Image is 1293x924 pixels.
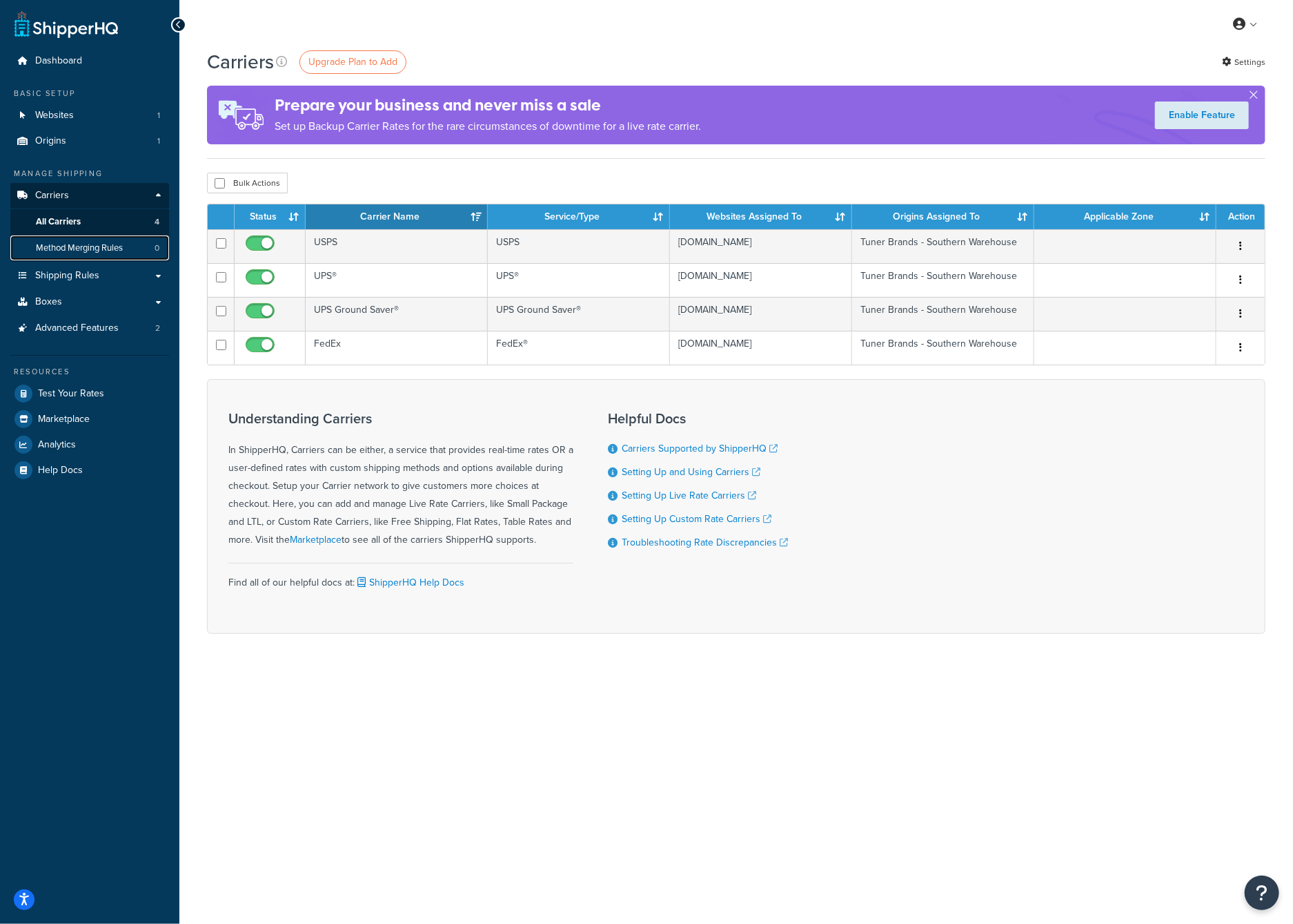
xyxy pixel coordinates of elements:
h1: Carriers [207,48,274,75]
span: 2 [155,323,160,334]
th: Origins Assigned To: activate to sort column ascending [852,204,1034,229]
li: Websites [10,103,169,128]
a: Enable Feature [1155,102,1249,129]
span: Analytics [38,439,76,451]
td: Tuner Brands - Southern Warehouse [852,263,1034,297]
li: Origins [10,128,169,154]
td: Tuner Brands - Southern Warehouse [852,297,1034,331]
span: 4 [155,216,159,228]
td: UPS® [306,263,488,297]
th: Applicable Zone: activate to sort column ascending [1034,204,1216,229]
td: UPS Ground Saver® [306,297,488,331]
span: Method Merging Rules [36,242,123,254]
td: UPS® [488,263,670,297]
a: Settings [1222,52,1265,72]
a: Method Merging Rules 0 [10,235,169,261]
img: ad-rules-rateshop-fe6ec290ccb7230408bd80ed9643f0289d75e0ffd9eb532fc0e269fcd187b520.png [207,86,275,144]
td: [DOMAIN_NAME] [670,229,852,263]
td: Tuner Brands - Southern Warehouse [852,229,1034,263]
div: Find all of our helpful docs at: [228,563,573,592]
a: ShipperHQ Help Docs [355,575,464,590]
a: Dashboard [10,48,169,74]
span: Carriers [35,190,69,202]
a: Websites 1 [10,103,169,128]
div: Basic Setup [10,88,169,99]
span: Upgrade Plan to Add [308,55,397,69]
a: ShipperHQ Home [14,10,118,38]
div: Manage Shipping [10,168,169,180]
a: Test Your Rates [10,381,169,406]
span: Marketplace [38,414,90,425]
li: Advanced Features [10,316,169,341]
h4: Prepare your business and never miss a sale [275,94,701,117]
div: In ShipperHQ, Carriers can be either, a service that provides real-time rates OR a user-defined r... [228,411,573,549]
th: Action [1216,204,1265,229]
span: Shipping Rules [35,270,99,282]
td: [DOMAIN_NAME] [670,297,852,331]
td: FedEx [306,331,488,365]
p: Set up Backup Carrier Rates for the rare circumstances of downtime for a live rate carrier. [275,117,701,136]
td: [DOMAIN_NAME] [670,263,852,297]
a: Marketplace [10,407,169,432]
span: Websites [35,110,74,122]
a: Origins 1 [10,128,169,154]
a: Setting Up Live Rate Carriers [622,488,756,503]
th: Service/Type: activate to sort column ascending [488,204,670,229]
a: Shipping Rules [10,263,169,289]
td: [DOMAIN_NAME] [670,331,852,365]
td: USPS [306,229,488,263]
div: Resources [10,366,169,378]
span: Advanced Features [35,323,119,334]
a: Upgrade Plan to Add [299,50,406,74]
h3: Helpful Docs [608,411,788,426]
a: Advanced Features 2 [10,316,169,341]
a: Carriers [10,183,169,209]
button: Bulk Actions [207,173,288,193]
a: Marketplace [290,532,342,547]
th: Carrier Name: activate to sort column ascending [306,204,488,229]
a: Setting Up Custom Rate Carriers [622,512,771,526]
a: Analytics [10,432,169,457]
button: Open Resource Center [1245,876,1279,910]
a: Help Docs [10,458,169,483]
td: USPS [488,229,670,263]
a: Carriers Supported by ShipperHQ [622,441,778,456]
a: Troubleshooting Rate Discrepancies [622,535,788,550]
span: Test Your Rates [38,388,104,400]
span: 1 [157,135,160,147]
th: Status: activate to sort column ascending [235,204,306,229]
h3: Understanding Carriers [228,411,573,426]
th: Websites Assigned To: activate to sort column ascending [670,204,852,229]
span: 1 [157,110,160,122]
span: 0 [155,242,159,254]
td: Tuner Brands - Southern Warehouse [852,331,1034,365]
li: Carriers [10,183,169,262]
li: All Carriers [10,209,169,235]
span: Origins [35,135,66,147]
td: UPS Ground Saver® [488,297,670,331]
td: FedEx® [488,331,670,365]
span: Boxes [35,296,62,308]
a: Setting Up and Using Carriers [622,465,760,479]
a: Boxes [10,289,169,315]
span: Dashboard [35,55,82,67]
a: All Carriers 4 [10,209,169,235]
li: Method Merging Rules [10,235,169,261]
span: All Carriers [36,216,81,228]
span: Help Docs [38,465,83,477]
